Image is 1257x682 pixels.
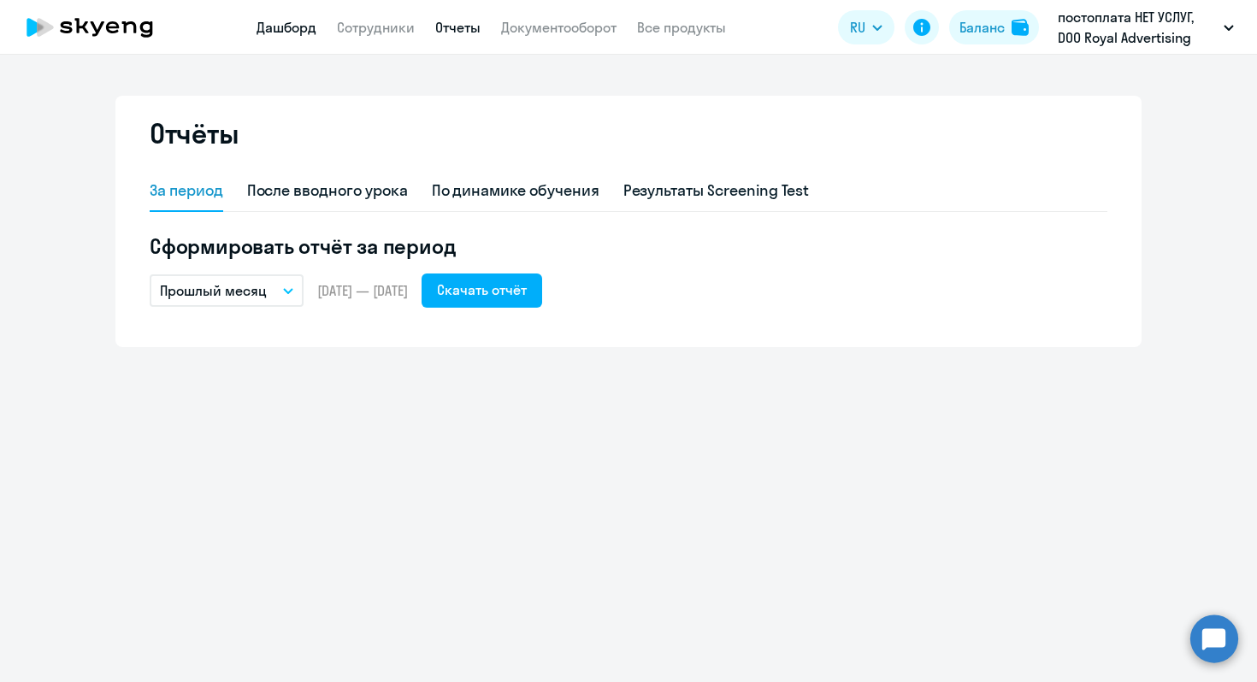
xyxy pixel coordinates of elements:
[160,280,267,301] p: Прошлый месяц
[337,19,415,36] a: Сотрудники
[623,179,810,202] div: Результаты Screening Test
[850,17,865,38] span: RU
[257,19,316,36] a: Дашборд
[959,17,1005,38] div: Баланс
[247,179,408,202] div: После вводного урока
[432,179,599,202] div: По динамике обучения
[838,10,894,44] button: RU
[150,274,304,307] button: Прошлый месяц
[422,273,542,308] button: Скачать отчёт
[437,279,527,300] div: Скачать отчёт
[150,179,223,202] div: За период
[1049,7,1242,48] button: постоплата НЕТ УСЛУГ, DOO Royal Advertising
[501,19,617,36] a: Документооборот
[435,19,481,36] a: Отчеты
[317,281,408,300] span: [DATE] — [DATE]
[949,10,1039,44] button: Балансbalance
[637,19,726,36] a: Все продукты
[1058,7,1217,48] p: постоплата НЕТ УСЛУГ, DOO Royal Advertising
[150,116,239,150] h2: Отчёты
[1012,19,1029,36] img: balance
[150,232,1107,260] h5: Сформировать отчёт за период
